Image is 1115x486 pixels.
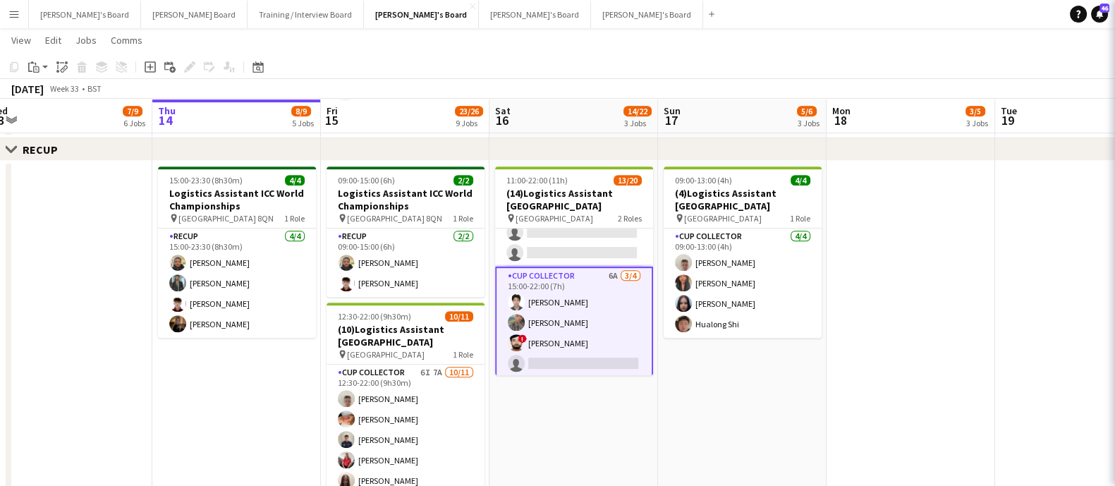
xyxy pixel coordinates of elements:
[285,175,305,186] span: 4/4
[327,229,485,297] app-card-role: RECUP2/209:00-15:00 (6h)[PERSON_NAME][PERSON_NAME]
[47,83,82,94] span: Week 33
[623,106,652,116] span: 14/22
[158,104,176,117] span: Thu
[338,311,411,322] span: 12:30-22:00 (9h30m)
[790,213,810,224] span: 1 Role
[75,34,97,47] span: Jobs
[516,213,593,224] span: [GEOGRAPHIC_DATA]
[284,213,305,224] span: 1 Role
[156,112,176,128] span: 14
[456,118,482,128] div: 9 Jobs
[618,213,642,224] span: 2 Roles
[347,213,442,224] span: [GEOGRAPHIC_DATA] 8QN
[453,213,473,224] span: 1 Role
[123,106,142,116] span: 7/9
[178,213,274,224] span: [GEOGRAPHIC_DATA] 8QN
[455,106,483,116] span: 23/26
[445,311,473,322] span: 10/11
[684,213,762,224] span: [GEOGRAPHIC_DATA]
[495,187,653,212] h3: (14)Logistics Assistant [GEOGRAPHIC_DATA]
[791,175,810,186] span: 4/4
[158,187,316,212] h3: Logistics Assistant ICC World Championships
[327,104,338,117] span: Fri
[999,112,1017,128] span: 19
[495,104,511,117] span: Sat
[675,175,732,186] span: 09:00-13:00 (4h)
[87,83,102,94] div: BST
[158,166,316,338] app-job-card: 15:00-23:30 (8h30m)4/4Logistics Assistant ICC World Championships [GEOGRAPHIC_DATA] 8QN1 RoleRECU...
[158,229,316,338] app-card-role: RECUP4/415:00-23:30 (8h30m)[PERSON_NAME][PERSON_NAME][PERSON_NAME][PERSON_NAME]
[614,175,642,186] span: 13/20
[291,106,311,116] span: 8/9
[123,118,145,128] div: 6 Jobs
[1001,104,1017,117] span: Tue
[23,142,69,157] div: RECUP
[493,112,511,128] span: 16
[453,175,473,186] span: 2/2
[327,323,485,348] h3: (10)Logistics Assistant [GEOGRAPHIC_DATA]
[105,31,148,49] a: Comms
[1099,4,1109,13] span: 46
[495,267,653,379] app-card-role: CUP COLLECTOR6A3/415:00-22:00 (7h)[PERSON_NAME][PERSON_NAME]![PERSON_NAME]
[324,112,338,128] span: 15
[591,1,703,28] button: [PERSON_NAME]'s Board
[111,34,142,47] span: Comms
[364,1,479,28] button: [PERSON_NAME]'s Board
[664,166,822,338] app-job-card: 09:00-13:00 (4h)4/4(4)Logistics Assistant [GEOGRAPHIC_DATA] [GEOGRAPHIC_DATA]1 RoleCUP COLLECTOR4...
[70,31,102,49] a: Jobs
[11,82,44,96] div: [DATE]
[327,187,485,212] h3: Logistics Assistant ICC World Championships
[664,187,822,212] h3: (4)Logistics Assistant [GEOGRAPHIC_DATA]
[479,1,591,28] button: [PERSON_NAME]'s Board
[248,1,364,28] button: Training / Interview Board
[327,166,485,297] app-job-card: 09:00-15:00 (6h)2/2Logistics Assistant ICC World Championships [GEOGRAPHIC_DATA] 8QN1 RoleRECUP2/...
[29,1,141,28] button: [PERSON_NAME]'s Board
[664,229,822,338] app-card-role: CUP COLLECTOR4/409:00-13:00 (4h)[PERSON_NAME][PERSON_NAME][PERSON_NAME]Hualong Shi
[664,104,681,117] span: Sun
[453,349,473,360] span: 1 Role
[11,34,31,47] span: View
[624,118,651,128] div: 3 Jobs
[141,1,248,28] button: [PERSON_NAME] Board
[1091,6,1108,23] a: 46
[662,112,681,128] span: 17
[347,349,425,360] span: [GEOGRAPHIC_DATA]
[798,118,820,128] div: 3 Jobs
[169,175,243,186] span: 15:00-23:30 (8h30m)
[830,112,851,128] span: 18
[966,118,988,128] div: 3 Jobs
[518,334,527,343] span: !
[39,31,67,49] a: Edit
[797,106,817,116] span: 5/6
[506,175,568,186] span: 11:00-22:00 (11h)
[832,104,851,117] span: Mon
[965,106,985,116] span: 3/5
[45,34,61,47] span: Edit
[338,175,395,186] span: 09:00-15:00 (6h)
[6,31,37,49] a: View
[292,118,314,128] div: 5 Jobs
[495,166,653,375] app-job-card: 11:00-22:00 (11h)13/20(14)Logistics Assistant [GEOGRAPHIC_DATA] [GEOGRAPHIC_DATA]2 Roles CUP COLL...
